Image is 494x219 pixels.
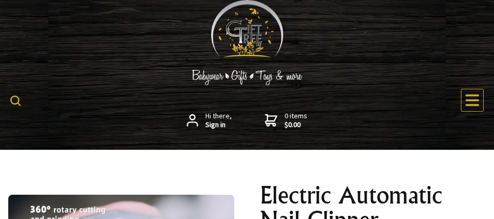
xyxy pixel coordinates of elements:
span: Hi there, [205,112,232,130]
span: 0 items [285,111,307,130]
a: 0 items$0.00 [265,112,307,130]
strong: $0.00 [285,120,307,130]
strong: Sign in [205,120,232,130]
a: Hi there,Sign in [187,112,232,130]
img: Babywear - Gifts - Toys & more [170,70,325,85]
img: product search [10,96,21,106]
